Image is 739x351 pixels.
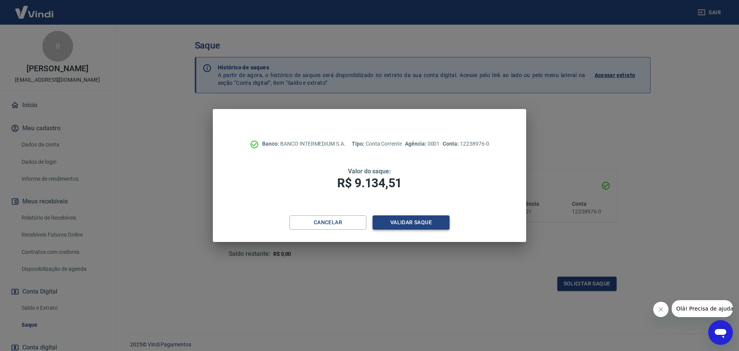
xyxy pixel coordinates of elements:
[405,141,428,147] span: Agência:
[373,215,450,230] button: Validar saque
[352,141,366,147] span: Tipo:
[337,176,402,190] span: R$ 9.134,51
[262,141,280,147] span: Banco:
[262,140,346,148] p: BANCO INTERMEDIUM S.A.
[405,140,440,148] p: 0001
[443,140,489,148] p: 12238976-0
[5,5,65,12] span: Olá! Precisa de ajuda?
[708,320,733,345] iframe: Botão para abrir a janela de mensagens
[352,140,402,148] p: Conta Corrente
[653,302,669,317] iframe: Fechar mensagem
[289,215,366,230] button: Cancelar
[348,168,391,175] span: Valor do saque:
[443,141,460,147] span: Conta:
[672,300,733,317] iframe: Mensagem da empresa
